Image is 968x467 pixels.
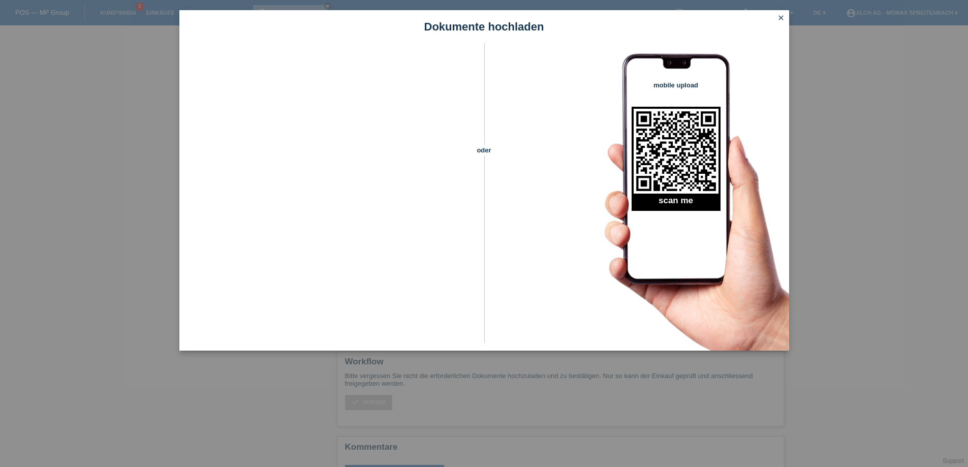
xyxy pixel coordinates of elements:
[777,14,785,22] i: close
[632,81,721,89] h4: mobile upload
[774,13,788,24] a: close
[179,20,789,33] h1: Dokumente hochladen
[466,145,502,155] span: oder
[632,196,721,211] h2: scan me
[195,69,466,323] iframe: Upload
